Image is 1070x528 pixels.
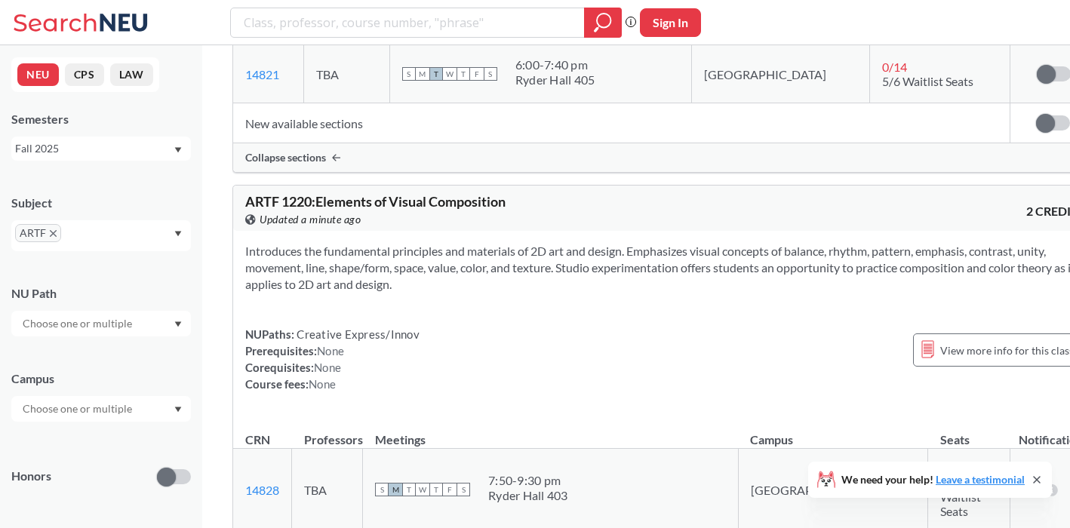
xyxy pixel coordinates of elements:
[488,473,568,488] div: 7:50 - 9:30 pm
[50,230,57,237] svg: X to remove pill
[233,103,1010,143] td: New available sections
[11,396,191,422] div: Dropdown arrow
[402,67,416,81] span: S
[429,67,443,81] span: T
[245,483,279,497] a: 14828
[936,473,1025,486] a: Leave a testimonial
[309,377,336,391] span: None
[245,151,326,164] span: Collapse sections
[484,67,497,81] span: S
[515,57,595,72] div: 6:00 - 7:40 pm
[443,483,457,496] span: F
[11,220,191,251] div: ARTFX to remove pillDropdown arrow
[11,137,191,161] div: Fall 2025Dropdown arrow
[11,195,191,211] div: Subject
[940,461,965,475] span: 9 / 14
[174,321,182,327] svg: Dropdown arrow
[692,45,870,103] td: [GEOGRAPHIC_DATA]
[443,67,457,81] span: W
[640,8,701,37] button: Sign In
[429,483,443,496] span: T
[304,45,390,103] td: TBA
[174,231,182,237] svg: Dropdown arrow
[470,67,484,81] span: F
[375,483,389,496] span: S
[457,67,470,81] span: T
[11,370,191,387] div: Campus
[584,8,622,38] div: magnifying glass
[245,67,279,81] a: 14821
[594,12,612,33] svg: magnifying glass
[11,111,191,127] div: Semesters
[15,224,61,242] span: ARTFX to remove pill
[488,488,568,503] div: Ryder Hall 403
[15,400,142,418] input: Choose one or multiple
[15,315,142,333] input: Choose one or multiple
[174,147,182,153] svg: Dropdown arrow
[841,474,1025,485] span: We need your help!
[245,326,420,392] div: NUPaths: Prerequisites: Corequisites: Course fees:
[245,431,270,448] div: CRN
[242,10,573,35] input: Class, professor, course number, "phrase"
[11,285,191,302] div: NU Path
[245,193,506,210] span: ARTF 1220 : Elements of Visual Composition
[882,74,973,88] span: 5/6 Waitlist Seats
[314,361,341,374] span: None
[292,416,363,449] th: Professors
[317,344,344,358] span: None
[174,407,182,413] svg: Dropdown arrow
[260,211,361,228] span: Updated a minute ago
[11,311,191,336] div: Dropdown arrow
[402,483,416,496] span: T
[389,483,402,496] span: M
[416,483,429,496] span: W
[294,327,420,341] span: Creative Express/Innov
[17,63,59,86] button: NEU
[457,483,470,496] span: S
[65,63,104,86] button: CPS
[15,140,173,157] div: Fall 2025
[363,416,739,449] th: Meetings
[11,468,51,485] p: Honors
[882,60,907,74] span: 0 / 14
[738,416,928,449] th: Campus
[110,63,153,86] button: LAW
[928,416,1010,449] th: Seats
[416,67,429,81] span: M
[515,72,595,87] div: Ryder Hall 405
